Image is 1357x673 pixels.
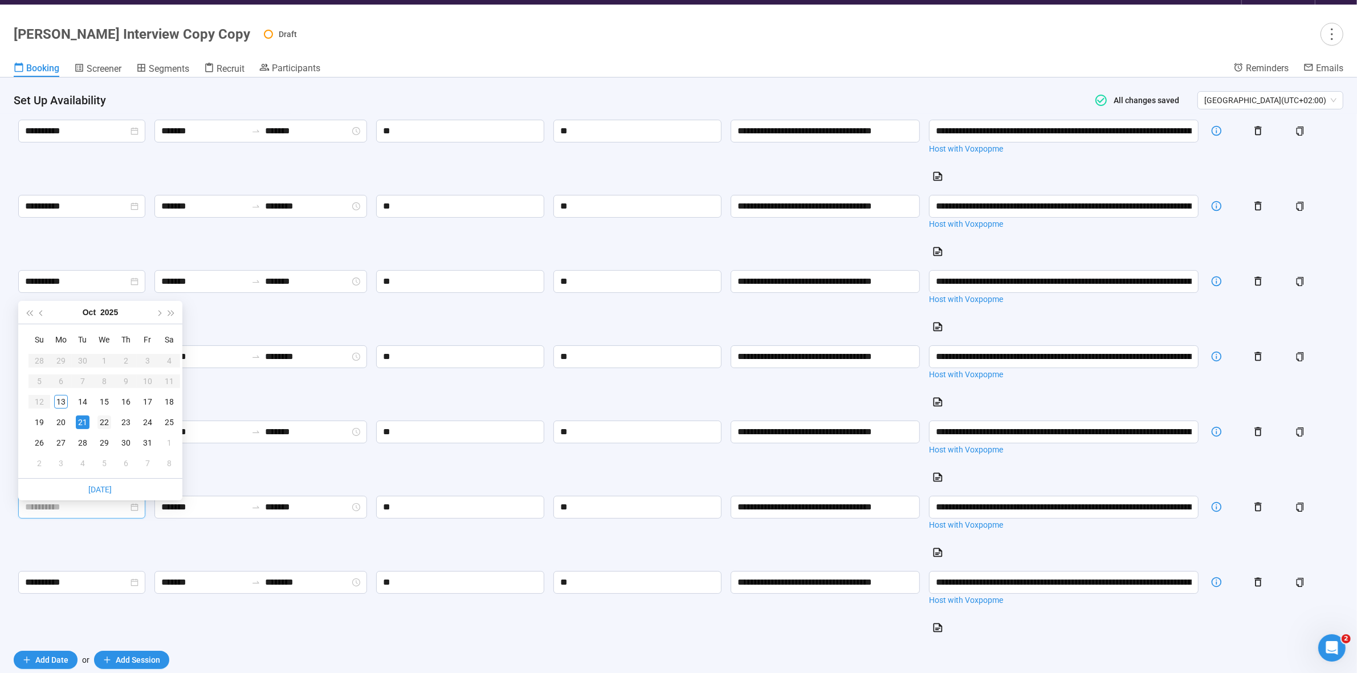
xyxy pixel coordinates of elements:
[141,395,154,409] div: 17
[1342,634,1351,643] span: 2
[93,412,115,433] td: 2025-10-22
[94,651,169,669] button: plusAdd Session
[97,456,111,470] div: 5
[50,412,72,433] td: 2025-10-20
[32,456,46,470] div: 2
[72,453,93,474] td: 2025-11-04
[929,142,1199,155] a: Host with Voxpopme
[28,433,50,453] td: 2025-10-26
[14,651,78,669] button: plusAdd Date
[1233,62,1289,76] a: Reminders
[93,453,115,474] td: 2025-11-05
[158,433,180,453] td: 2025-11-01
[141,436,154,450] div: 31
[115,391,137,412] td: 2025-10-16
[259,62,320,76] a: Participants
[97,415,111,429] div: 22
[1291,272,1309,291] button: copy
[158,391,180,412] td: 2025-10-18
[929,594,1199,606] a: Host with Voxpopme
[115,453,137,474] td: 2025-11-06
[32,436,46,450] div: 26
[204,62,244,77] a: Recruit
[1295,127,1305,136] span: copy
[1246,63,1289,74] span: Reminders
[279,30,297,39] span: Draft
[28,412,50,433] td: 2025-10-19
[251,352,260,361] span: swap-right
[1295,427,1305,437] span: copy
[1303,62,1343,76] a: Emails
[1291,348,1309,366] button: copy
[93,433,115,453] td: 2025-10-29
[929,519,1199,531] a: Host with Voxpopme
[1108,96,1179,105] span: All changes saved
[141,456,154,470] div: 7
[100,301,118,324] button: 2025
[50,329,72,350] th: Mo
[158,453,180,474] td: 2025-11-08
[1321,23,1343,46] button: more
[74,62,121,77] a: Screener
[50,391,72,412] td: 2025-10-13
[54,456,68,470] div: 3
[88,485,112,494] a: [DATE]
[97,395,111,409] div: 15
[76,436,89,450] div: 28
[217,63,244,74] span: Recruit
[35,654,68,666] span: Add Date
[137,412,158,433] td: 2025-10-24
[251,427,260,437] span: to
[26,63,59,74] span: Booking
[251,503,260,512] span: swap-right
[1295,202,1305,211] span: copy
[93,329,115,350] th: We
[115,412,137,433] td: 2025-10-23
[76,415,89,429] div: 21
[72,412,93,433] td: 2025-10-21
[87,63,121,74] span: Screener
[1291,573,1309,592] button: copy
[929,218,1199,230] a: Host with Voxpopme
[72,391,93,412] td: 2025-10-14
[83,301,96,324] button: Oct
[251,578,260,587] span: to
[162,436,176,450] div: 1
[54,395,68,409] div: 13
[251,277,260,286] span: swap-right
[14,92,1078,108] h4: Set Up Availability
[929,293,1199,305] a: Host with Voxpopme
[76,395,89,409] div: 14
[1316,63,1343,74] span: Emails
[1295,578,1305,587] span: copy
[136,62,189,77] a: Segments
[158,329,180,350] th: Sa
[1295,352,1305,361] span: copy
[50,453,72,474] td: 2025-11-03
[162,456,176,470] div: 8
[162,415,176,429] div: 25
[137,391,158,412] td: 2025-10-17
[272,63,320,74] span: Participants
[1318,634,1346,662] iframe: Intercom live chat
[119,395,133,409] div: 16
[28,453,50,474] td: 2025-11-02
[32,415,46,429] div: 19
[251,277,260,286] span: to
[97,436,111,450] div: 29
[1291,498,1309,516] button: copy
[929,443,1199,456] a: Host with Voxpopme
[251,202,260,211] span: to
[158,412,180,433] td: 2025-10-25
[93,391,115,412] td: 2025-10-15
[251,503,260,512] span: to
[1204,92,1336,109] span: [GEOGRAPHIC_DATA] ( UTC+02:00 )
[72,329,93,350] th: Tu
[251,202,260,211] span: swap-right
[251,127,260,136] span: to
[54,436,68,450] div: 27
[1295,503,1305,512] span: copy
[116,654,160,666] span: Add Session
[1295,277,1305,286] span: copy
[119,436,133,450] div: 30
